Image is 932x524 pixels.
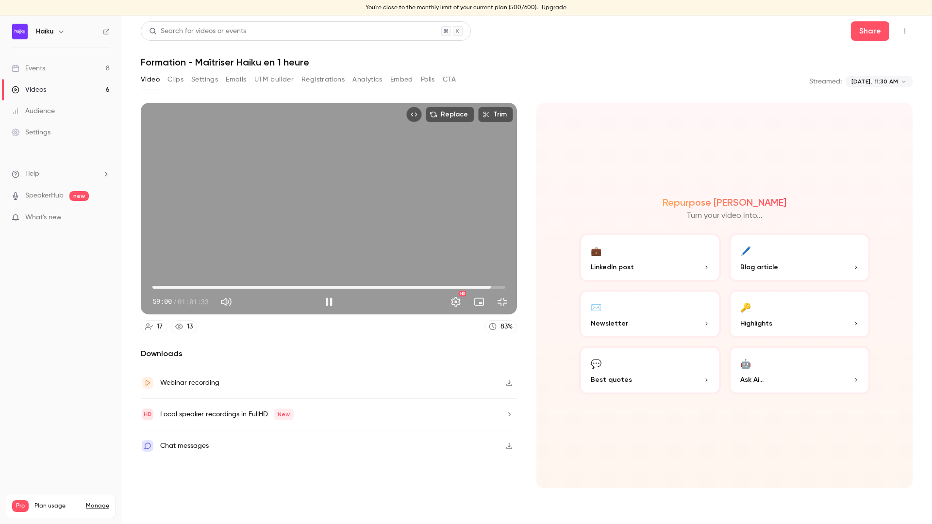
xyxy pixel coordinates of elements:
[390,72,413,87] button: Embed
[191,72,218,87] button: Settings
[446,292,466,311] button: Settings
[469,292,489,311] button: Turn on miniplayer
[740,318,772,328] span: Highlights
[579,346,721,394] button: 💬Best quotes
[500,322,513,332] div: 83 %
[149,26,246,36] div: Search for videos or events
[740,262,778,272] span: Blog article
[687,210,763,222] p: Turn your video into...
[729,233,870,282] button: 🖊️Blog article
[171,320,197,333] a: 13
[740,243,751,258] div: 🖊️
[152,296,172,307] span: 59:00
[542,4,566,12] a: Upgrade
[591,299,601,314] div: ✉️
[591,243,601,258] div: 💼
[25,169,39,179] span: Help
[729,290,870,338] button: 🔑Highlights
[875,77,898,86] span: 11:30 AM
[809,77,842,86] p: Streamed:
[25,213,62,223] span: What's new
[173,296,177,307] span: /
[254,72,294,87] button: UTM builder
[740,299,751,314] div: 🔑
[178,296,209,307] span: 01:01:33
[352,72,383,87] button: Analytics
[12,169,110,179] li: help-dropdown-opener
[493,292,512,311] button: Exit full screen
[426,107,474,122] button: Replace
[459,291,466,296] div: HD
[141,56,913,68] h1: Formation - Maîtriser Haiku en 1 heure
[36,27,53,36] h6: Haiku
[12,128,50,137] div: Settings
[152,296,209,307] div: 59:00
[12,64,45,73] div: Events
[12,85,46,95] div: Videos
[897,23,913,39] button: Top Bar Actions
[443,72,456,87] button: CTA
[274,409,294,420] span: New
[729,346,870,394] button: 🤖Ask Ai...
[579,233,721,282] button: 💼LinkedIn post
[319,292,339,311] button: Pause
[478,107,513,122] button: Trim
[86,502,109,510] a: Manage
[301,72,345,87] button: Registrations
[69,191,89,201] span: new
[167,72,183,87] button: Clips
[406,107,422,122] button: Embed video
[421,72,435,87] button: Polls
[740,356,751,371] div: 🤖
[141,348,517,360] h2: Downloads
[579,290,721,338] button: ✉️Newsletter
[591,262,634,272] span: LinkedIn post
[591,318,628,328] span: Newsletter
[34,502,80,510] span: Plan usage
[160,377,219,389] div: Webinar recording
[851,77,872,86] span: [DATE],
[12,106,55,116] div: Audience
[12,500,29,512] span: Pro
[851,21,889,41] button: Share
[187,322,193,332] div: 13
[160,440,209,452] div: Chat messages
[663,196,786,208] h2: Repurpose [PERSON_NAME]
[25,191,64,201] a: SpeakerHub
[141,320,167,333] a: 17
[216,292,236,311] button: Mute
[591,356,601,371] div: 💬
[484,320,517,333] a: 83%
[226,72,246,87] button: Emails
[141,72,160,87] button: Video
[12,24,28,39] img: Haiku
[740,375,764,385] span: Ask Ai...
[591,375,632,385] span: Best quotes
[157,322,163,332] div: 17
[160,409,294,420] div: Local speaker recordings in FullHD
